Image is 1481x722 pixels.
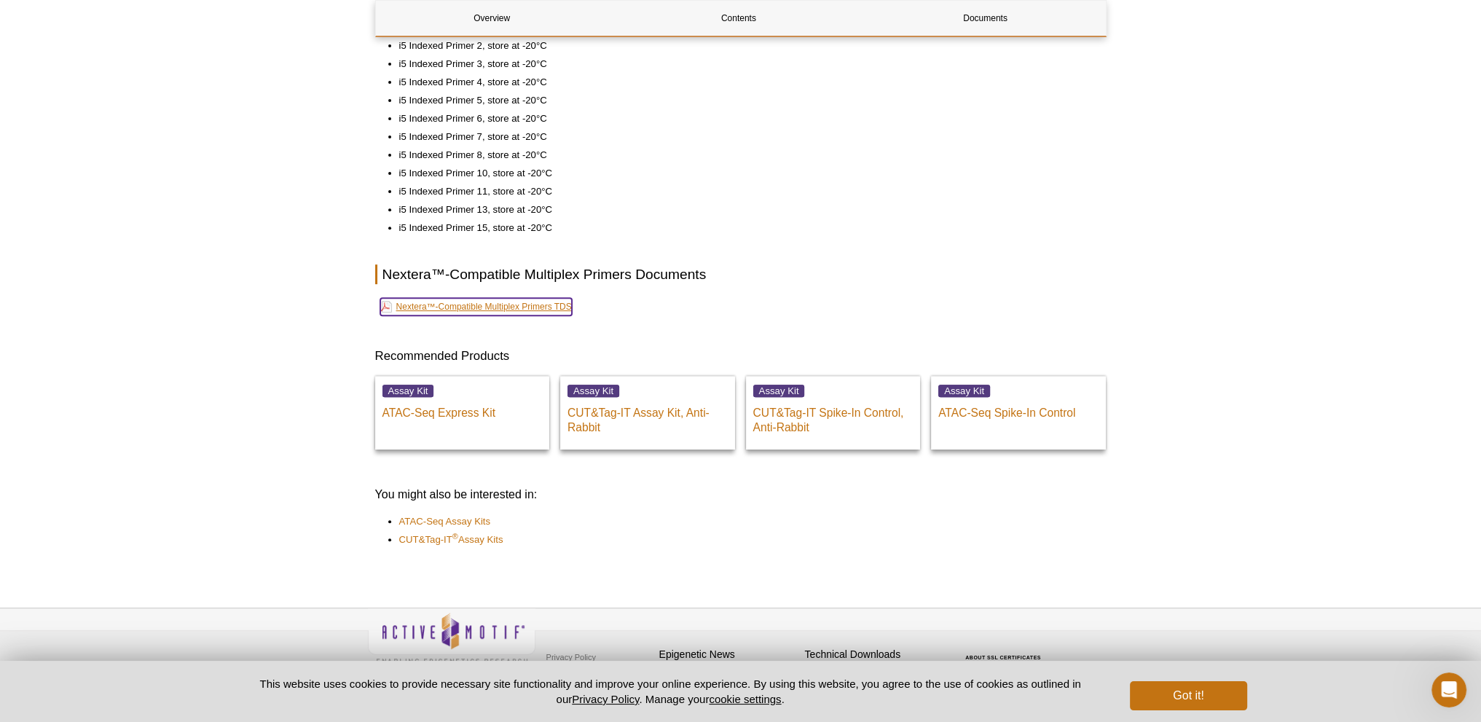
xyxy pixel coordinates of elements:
button: Got it! [1130,681,1246,710]
li: i5 Indexed Primer 6, store at -20°C [399,111,1092,126]
li: i5 Indexed Primer 5, store at -20°C [399,93,1092,108]
h2: Nextera™-Compatible Multiplex Primers Documents [375,264,1107,284]
li: i5 Indexed Primer 15, store at -20°C [399,221,1092,235]
button: cookie settings [709,693,781,705]
li: i5 Indexed Primer 4, store at -20°C [399,75,1092,90]
a: Overview [376,1,608,36]
span: Assay Kit [753,385,805,397]
span: Assay Kit [938,385,990,397]
p: CUT&Tag-IT Spike-In Control, Anti-Rabbit [753,399,914,435]
p: ATAC-Seq Spike-In Control [938,399,1099,420]
li: i5 Indexed Primer 8, store at -20°C [399,148,1092,162]
a: Privacy Policy [543,646,600,668]
li: i5 Indexed Primer 3, store at -20°C [399,57,1092,71]
a: Nextera™-Compatible Multiplex Primers TDS [380,298,572,315]
h3: You might also be interested in: [375,486,1107,503]
a: Privacy Policy [572,693,639,705]
table: Click to Verify - This site chose Symantec SSL for secure e-commerce and confidential communicati... [951,634,1060,666]
span: Assay Kit [382,385,434,397]
li: i5 Indexed Primer 13, store at -20°C [399,203,1092,217]
li: i5 Indexed Primer 11, store at -20°C [399,184,1092,199]
a: Assay Kit CUT&Tag-IT Assay Kit, Anti-Rabbit [560,376,735,450]
a: ABOUT SSL CERTIFICATES [965,655,1041,660]
sup: ® [452,532,458,541]
a: Assay Kit ATAC-Seq Spike-In Control [931,376,1106,450]
a: CUT&Tag-IT®Assay Kits [399,533,503,547]
iframe: Intercom live chat [1431,672,1466,707]
span: Assay Kit [567,385,619,397]
img: Active Motif, [368,608,535,667]
li: i5 Indexed Primer 10, store at -20°C [399,166,1092,181]
li: i5 Indexed Primer 7, store at -20°C [399,130,1092,144]
p: ATAC-Seq Express Kit [382,399,543,420]
a: ATAC-Seq Assay Kits [399,514,491,529]
p: This website uses cookies to provide necessary site functionality and improve your online experie... [235,676,1107,707]
a: Assay Kit ATAC-Seq Express Kit [375,376,550,450]
a: Documents [869,1,1101,36]
a: Contents [622,1,855,36]
a: Assay Kit CUT&Tag-IT Spike-In Control, Anti-Rabbit [746,376,921,450]
h4: Epigenetic News [659,648,798,661]
li: i5 Indexed Primer 2, store at -20°C [399,39,1092,53]
h4: Technical Downloads [805,648,943,661]
h3: Recommended Products [375,348,1107,365]
p: CUT&Tag-IT Assay Kit, Anti-Rabbit [567,399,728,435]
